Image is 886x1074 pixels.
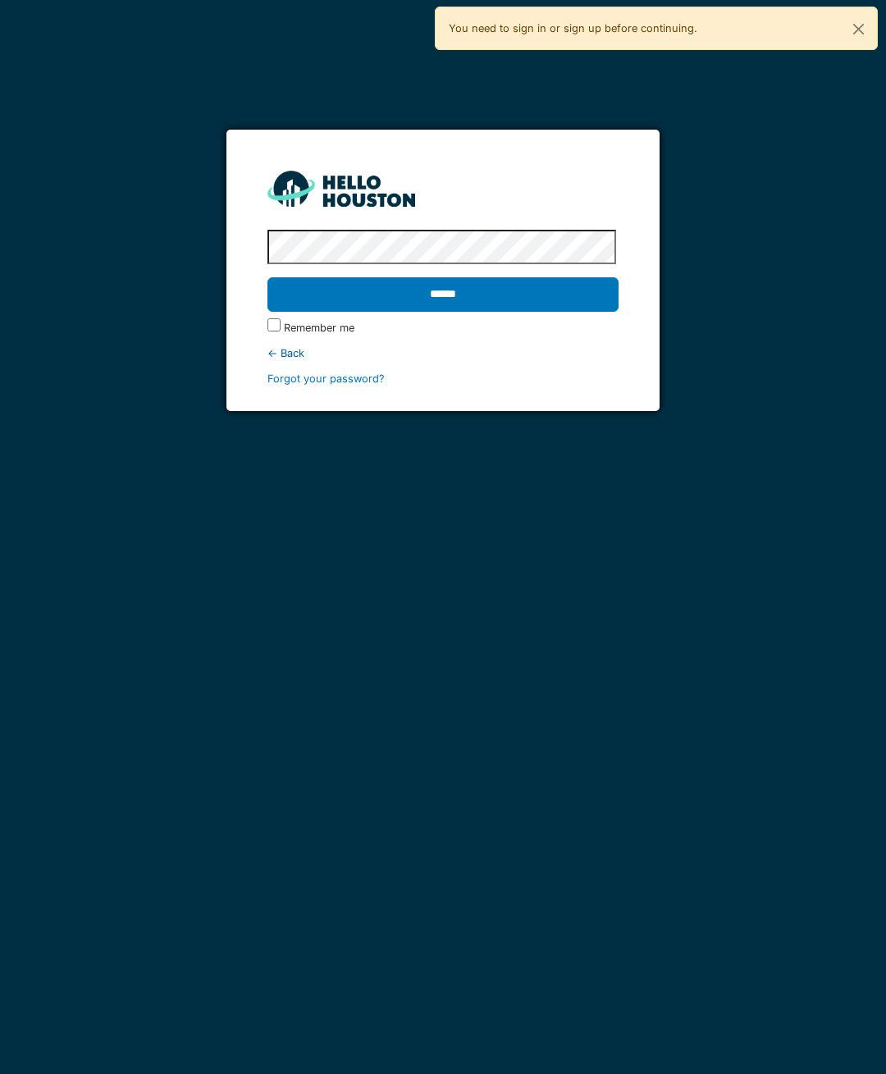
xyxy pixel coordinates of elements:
[267,171,415,206] img: HH_line-BYnF2_Hg.png
[435,7,878,50] div: You need to sign in or sign up before continuing.
[284,320,354,336] label: Remember me
[840,7,877,51] button: Close
[267,372,385,385] a: Forgot your password?
[267,345,618,361] div: ← Back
